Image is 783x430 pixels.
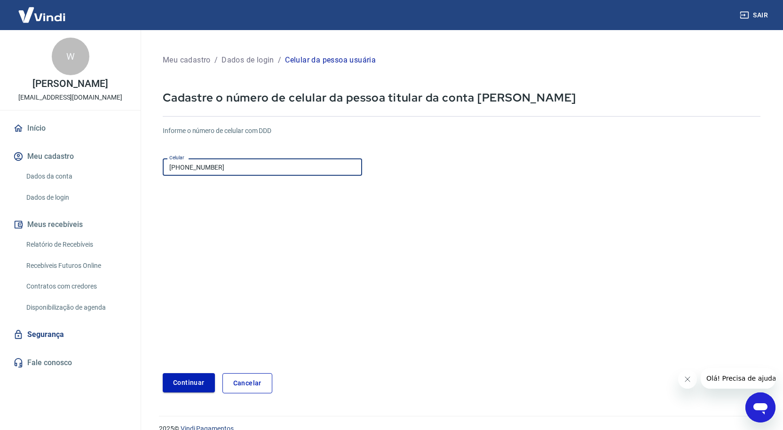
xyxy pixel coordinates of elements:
button: Continuar [163,373,215,392]
label: Celular [169,154,184,161]
a: Disponibilização de agenda [23,298,129,317]
button: Meu cadastro [11,146,129,167]
h6: Informe o número de celular com DDD [163,126,760,136]
div: W [52,38,89,75]
iframe: Botão para abrir a janela de mensagens [745,392,775,422]
span: Olá! Precisa de ajuda? [6,7,79,14]
a: Cancelar [222,373,272,393]
iframe: Mensagem da empresa [701,368,775,389]
a: Início [11,118,129,139]
a: Contratos com credores [23,277,129,296]
p: Meu cadastro [163,55,211,66]
p: / [214,55,218,66]
p: [EMAIL_ADDRESS][DOMAIN_NAME] [18,93,122,102]
p: Cadastre o número de celular da pessoa titular da conta [PERSON_NAME] [163,90,760,105]
p: Dados de login [221,55,274,66]
button: Meus recebíveis [11,214,129,235]
a: Recebíveis Futuros Online [23,256,129,275]
p: Celular da pessoa usuária [285,55,376,66]
a: Dados da conta [23,167,129,186]
p: / [278,55,281,66]
a: Fale conosco [11,352,129,373]
p: [PERSON_NAME] [32,79,108,89]
iframe: Fechar mensagem [678,370,697,389]
a: Dados de login [23,188,129,207]
button: Sair [738,7,772,24]
a: Segurança [11,324,129,345]
a: Relatório de Recebíveis [23,235,129,254]
img: Vindi [11,0,72,29]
